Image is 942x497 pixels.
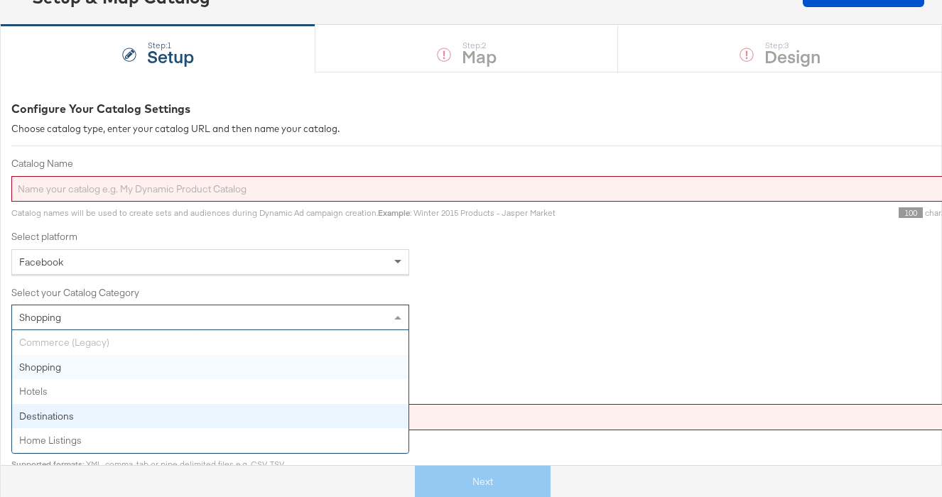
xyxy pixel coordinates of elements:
[19,256,63,268] span: Facebook
[19,311,61,324] span: Shopping
[147,44,194,67] strong: Setup
[12,428,408,453] div: Home Listings
[12,379,408,404] div: Hotels
[11,207,556,218] span: Catalog names will be used to create sets and audiences during Dynamic Ad campaign creation. : Wi...
[899,207,923,218] span: 100
[12,355,408,380] div: Shopping
[12,404,408,429] div: Destinations
[378,207,410,218] strong: Example
[147,40,194,50] div: Step: 1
